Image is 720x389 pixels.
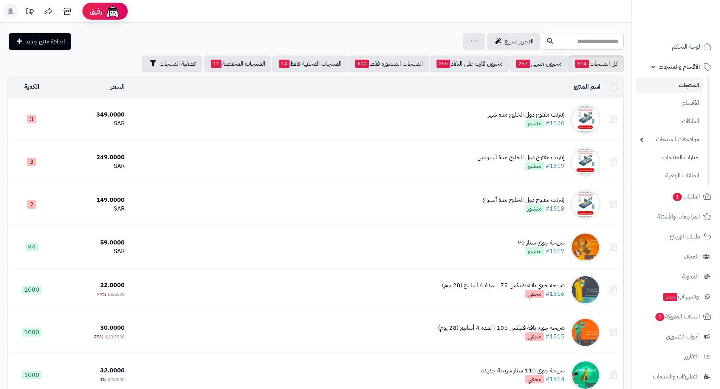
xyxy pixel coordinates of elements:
[58,204,124,213] div: SAR
[111,82,125,91] a: السعر
[669,231,700,242] span: طلبات الإرجاع
[655,311,700,322] span: السلات المتروكة
[636,327,715,346] a: أدوات التسويق
[684,251,699,262] span: العملاء
[545,204,565,213] a: #1518
[58,119,124,128] div: SAR
[348,55,429,72] a: المنتجات المنشورة فقط600
[211,60,221,68] span: 11
[525,162,544,170] span: منشور
[25,37,65,46] span: اضافة منتج جديد
[516,60,530,68] span: 257
[279,60,290,68] span: 14
[437,60,450,68] span: 255
[682,271,699,282] span: المدونة
[672,191,700,202] span: الطلبات
[525,204,544,213] span: منشور
[99,376,106,383] span: 0%
[481,366,565,375] div: شريحة جوي 110 ستار شريحة جديدة
[142,55,202,72] button: تصفية المنتجات
[58,196,124,204] div: 149.0000
[545,332,565,341] a: #1515
[636,188,715,206] a: الطلبات1
[663,293,677,301] span: جديد
[570,275,601,305] img: شريحة جوي باقة فليكس 75 | لمدة 4 أسابيع (28 يوم)
[9,33,71,50] a: اضافة منتج جديد
[636,367,715,386] a: التطبيقات والخدمات
[94,334,104,340] span: 75%
[684,351,699,362] span: التقارير
[525,119,544,128] span: منشور
[27,115,36,123] span: 3
[570,189,601,220] img: إنترنت مفتوح دول الخليج مدة أسبوع
[636,149,703,166] a: خيارات المنتجات
[22,371,42,379] span: 1000
[58,111,124,119] div: 349.0000
[204,55,271,72] a: المنتجات المخفضة11
[272,55,348,72] a: المنتجات المخفية فقط14
[505,37,534,46] span: التحرير لسريع
[545,247,565,256] a: #1517
[105,334,125,340] span: 120.7500
[636,38,715,56] a: لوحة التحكم
[58,162,124,171] div: SAR
[27,200,36,209] span: 2
[653,371,699,382] span: التطبيقات والخدمات
[525,290,544,298] span: مخفي
[663,291,699,302] span: وآتس آب
[636,308,715,326] a: السلات المتروكة0
[355,60,369,68] span: 600
[570,147,601,177] img: إنترنت مفتوح دول الخليج مدة أسبوعين
[636,228,715,246] a: طلبات الإرجاع
[669,21,713,37] img: logo-2.png
[24,82,39,91] a: الكمية
[22,286,42,294] span: 1000
[525,332,544,341] span: مخفي
[438,324,565,332] div: شريحة جوي باقة فليكس 105 | لمدة 4 أسابيع (28 يوم)
[487,33,540,50] a: التحرير لسريع
[483,196,565,204] div: إنترنت مفتوح دول الخليج مدة أسبوع
[517,238,565,247] div: شريحة جوي ستار 90
[570,232,601,262] img: شريحة جوي ستار 90
[636,208,715,226] a: المراجعات والأسئلة
[636,347,715,366] a: التقارير
[636,288,715,306] a: وآتس آبجديد
[100,366,125,375] span: 32.0000
[108,376,125,383] span: 32.0000
[97,291,106,298] span: 74%
[672,42,700,52] span: لوحة التحكم
[100,281,125,290] span: 22.0000
[430,55,509,72] a: مخزون قارب على النفاذ255
[27,158,36,166] span: 3
[636,248,715,266] a: العملاء
[100,323,125,332] span: 30.0000
[22,328,42,337] span: 1000
[525,247,544,255] span: منشور
[525,375,544,383] span: مخفي
[58,153,124,162] div: 249.0000
[108,291,125,298] span: 86.2500
[20,4,39,21] a: تحديثات المنصة
[58,247,124,256] div: SAR
[636,131,703,148] a: مواصفات المنتجات
[90,7,102,16] span: رفيق
[488,111,565,119] div: إنترنت مفتوح دول الخليج مدة شهر
[657,211,700,222] span: المراجعات والأسئلة
[105,4,120,19] img: ai-face.png
[658,62,700,72] span: الأقسام والمنتجات
[545,375,565,384] a: #1514
[545,161,565,171] a: #1519
[568,55,624,72] a: كل المنتجات614
[477,153,565,162] div: إنترنت مفتوح دول الخليج مدة أسبوعين
[545,289,565,298] a: #1516
[570,317,601,347] img: شريحة جوي باقة فليكس 105 | لمدة 4 أسابيع (28 يوم)
[545,119,565,128] a: #1520
[575,60,589,68] span: 614
[636,95,703,111] a: الأقسام
[574,82,601,91] a: اسم المنتج
[636,113,703,129] a: الماركات
[636,268,715,286] a: المدونة
[570,104,601,134] img: إنترنت مفتوح دول الخليج مدة شهر
[655,313,664,321] span: 0
[666,331,699,342] span: أدوات التسويق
